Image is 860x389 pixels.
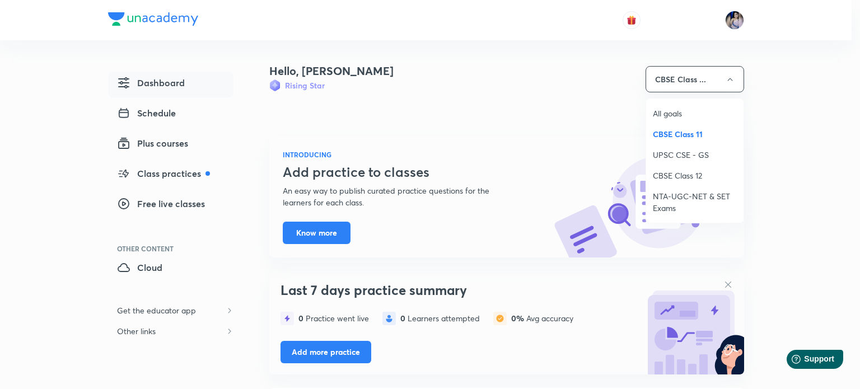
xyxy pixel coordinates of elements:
span: CBSE Class 11 [653,128,737,140]
span: NTA-UGC-NET & SET Exams [653,190,737,214]
span: All goals [653,107,737,119]
span: CBSE Class 12 [653,170,737,181]
iframe: Help widget launcher [760,345,848,377]
span: UPSC CSE - GS [653,149,737,161]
